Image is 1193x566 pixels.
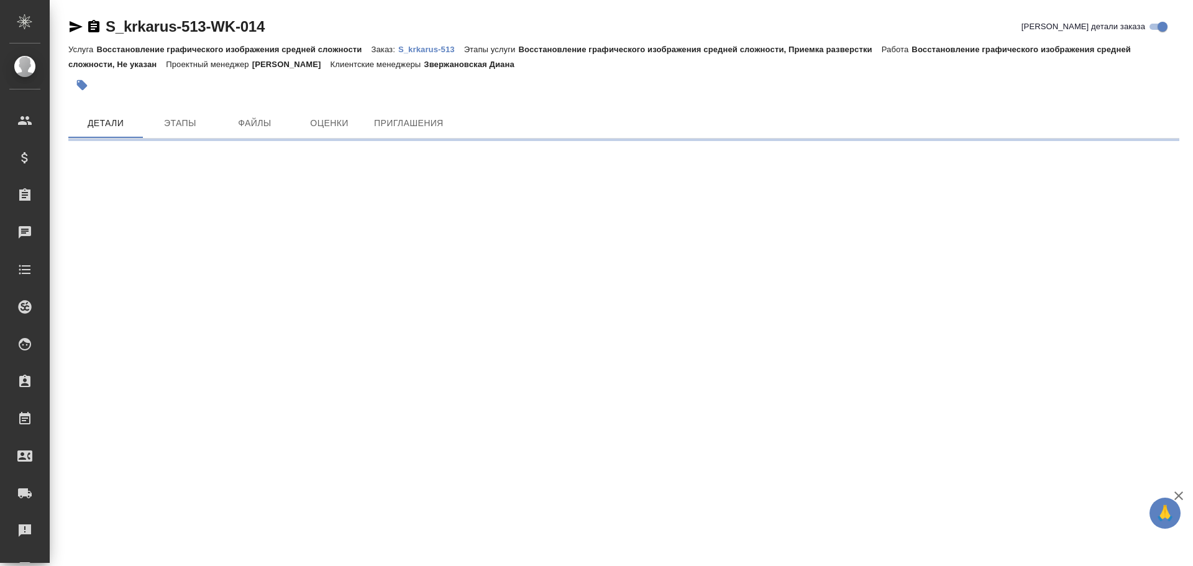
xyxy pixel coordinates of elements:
p: Восстановление графического изображения средней сложности, Приемка разверстки [518,45,881,54]
p: Работа [882,45,912,54]
p: S_krkarus-513 [398,45,464,54]
span: Этапы [150,116,210,131]
span: 🙏 [1154,500,1176,526]
button: Скопировать ссылку для ЯМессенджера [68,19,83,34]
button: Добавить тэг [68,71,96,99]
p: Звержановская Диана [424,60,523,69]
span: Детали [76,116,135,131]
p: [PERSON_NAME] [252,60,331,69]
button: 🙏 [1150,498,1181,529]
p: Этапы услуги [464,45,519,54]
a: S_krkarus-513 [398,43,464,54]
span: Файлы [225,116,285,131]
button: Скопировать ссылку [86,19,101,34]
span: Приглашения [374,116,444,131]
span: [PERSON_NAME] детали заказа [1022,21,1145,33]
span: Оценки [299,116,359,131]
a: S_krkarus-513-WK-014 [106,18,265,35]
p: Восстановление графического изображения средней сложности [96,45,371,54]
p: Услуга [68,45,96,54]
p: Заказ: [371,45,398,54]
p: Клиентские менеджеры [331,60,424,69]
p: Проектный менеджер [166,60,252,69]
